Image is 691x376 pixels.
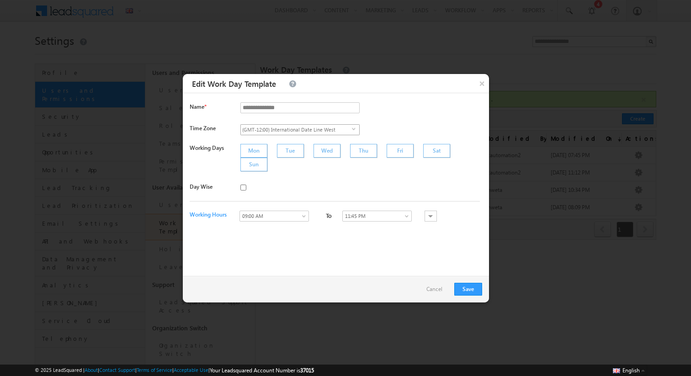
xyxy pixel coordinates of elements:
[352,127,359,131] span: select
[241,125,352,135] span: (GMT-12:00) International Date Line West
[277,144,304,158] div: Tue
[475,74,489,93] button: ×
[239,211,309,222] a: 09:00 AM
[35,366,314,375] span: © 2025 LeadSquared | | | | |
[387,144,414,158] div: Fri
[240,158,267,171] div: Sun
[137,367,172,373] a: Terms of Service
[210,367,314,374] span: Your Leadsquared Account Number is
[85,367,98,373] a: About
[343,212,406,220] span: 11:45 PM
[190,124,233,137] div: Time Zone
[300,367,314,374] span: 37015
[190,211,232,223] div: Working Hours
[190,144,233,157] div: Working Days
[350,144,377,158] div: Thu
[190,102,233,115] div: Name
[342,211,412,222] a: 11:45 PM
[190,183,233,196] div: Day Wise
[240,144,267,158] div: Mon
[454,283,482,296] button: Save
[99,367,135,373] a: Contact Support
[622,367,640,374] span: English
[190,76,278,91] span: Edit Work Day Template
[322,211,336,223] div: To
[314,144,340,158] div: Wed
[240,212,303,220] span: 09:00 AM
[423,144,450,158] div: Sat
[426,285,447,293] a: Cancel
[174,367,208,373] a: Acceptable Use
[611,365,647,376] button: English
